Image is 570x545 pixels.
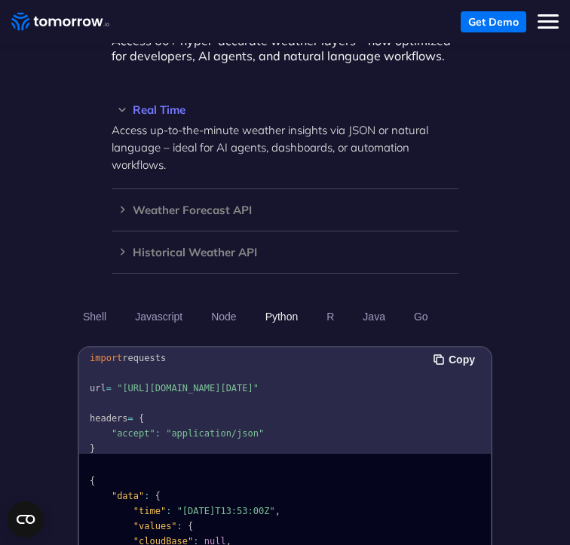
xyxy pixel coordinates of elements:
[112,121,458,173] p: Access up-to-the-minute weather insights via JSON or natural language – ideal for AI agents, dash...
[128,413,133,424] span: =
[166,428,264,439] span: "application/json"
[78,304,112,329] button: Shell
[133,506,166,516] span: "time"
[11,11,109,33] a: Home link
[130,304,188,329] button: Javascript
[461,11,526,32] a: Get Demo
[260,304,304,329] button: Python
[357,304,391,329] button: Java
[112,104,458,115] h3: Real Time
[90,476,95,486] span: {
[90,443,95,454] span: }
[112,428,155,439] span: "accept"
[275,506,280,516] span: ,
[90,353,122,363] span: import
[177,521,182,531] span: :
[117,383,259,393] span: "[URL][DOMAIN_NAME][DATE]"
[112,33,458,63] p: Access 60+ hyper-accurate weather layers – now optimized for developers, AI agents, and natural l...
[112,491,144,501] span: "data"
[112,246,458,258] h3: Historical Weather API
[139,413,144,424] span: {
[122,353,166,363] span: requests
[155,428,161,439] span: :
[112,204,458,216] h3: Weather Forecast API
[8,501,44,537] button: Open CMP widget
[206,304,241,329] button: Node
[90,383,106,393] span: url
[177,506,275,516] span: "[DATE]T13:53:00Z"
[409,304,434,329] button: Go
[155,491,161,501] span: {
[166,506,171,516] span: :
[434,351,480,368] button: Copy
[188,521,193,531] span: {
[321,304,339,329] button: R
[538,11,559,32] button: Toggle mobile menu
[144,491,149,501] span: :
[106,383,112,393] span: =
[133,521,177,531] span: "values"
[90,413,128,424] span: headers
